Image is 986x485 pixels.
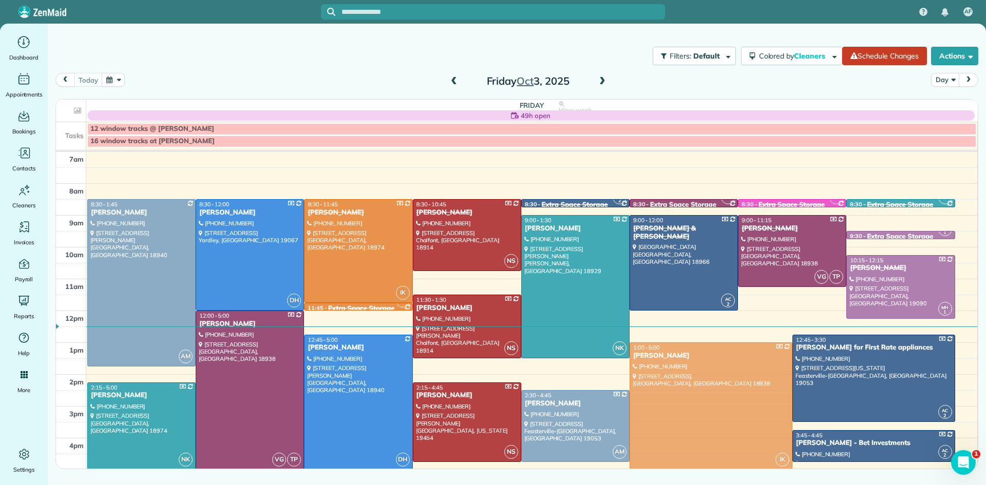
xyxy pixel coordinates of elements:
span: AM [613,445,627,459]
div: Extra Space Storage [867,232,933,241]
span: 4pm [69,441,84,450]
span: 3pm [69,410,84,418]
div: [PERSON_NAME] [307,208,409,217]
a: Dashboard [4,34,44,63]
span: IK [775,453,789,467]
button: Day [931,73,959,87]
span: Reports [14,311,34,321]
a: Appointments [4,71,44,100]
span: 10:15 - 12:15 [850,257,883,264]
span: AC [942,408,948,413]
a: Reports [4,293,44,321]
span: 11:30 - 1:30 [416,296,446,303]
span: 8am [69,187,84,195]
a: Payroll [4,256,44,284]
span: 1:00 - 5:00 [633,344,660,351]
div: [PERSON_NAME] [416,391,518,400]
div: [PERSON_NAME] [849,264,952,273]
div: Extra Space Storage [650,201,716,209]
iframe: Intercom live chat [951,450,976,475]
span: Default [693,51,720,61]
span: Bookings [12,126,36,137]
div: Extra Space Storage [759,201,825,209]
button: prev [55,73,75,87]
div: [PERSON_NAME] & [PERSON_NAME] [633,224,735,242]
span: More [17,385,30,395]
span: AC [725,296,731,302]
span: 9:00 - 12:00 [633,217,663,224]
span: 8:30 - 10:45 [416,201,446,208]
button: Actions [931,47,978,65]
a: Contacts [4,145,44,173]
span: 9:00 - 11:15 [742,217,771,224]
a: Cleaners [4,182,44,210]
button: Focus search [321,8,335,16]
span: Appointments [6,89,43,100]
span: DH [396,453,410,467]
span: VG [814,270,828,284]
a: Invoices [4,219,44,247]
span: NS [504,254,518,268]
span: Invoices [14,237,34,247]
svg: Focus search [327,8,335,16]
span: 12:45 - 5:00 [308,336,337,343]
button: next [959,73,978,87]
div: [PERSON_NAME] [90,391,193,400]
span: 9am [69,219,84,227]
span: 10am [65,250,84,259]
span: 8:30 - 11:45 [308,201,337,208]
small: 2 [939,411,952,421]
span: MH [941,304,949,310]
div: [PERSON_NAME] [90,208,193,217]
span: 8:30 - 12:00 [199,201,229,208]
span: 12pm [65,314,84,322]
button: Filters: Default [653,47,735,65]
span: VG [272,453,286,467]
small: 2 [722,300,734,309]
span: Cleaners [12,200,35,210]
span: 7am [69,155,84,163]
span: 49h open [521,110,551,121]
a: Help [4,329,44,358]
span: NS [504,445,518,459]
div: Extra Space Storage [328,304,394,313]
span: NK [613,341,627,355]
div: [PERSON_NAME] [633,352,789,360]
span: 9:00 - 1:30 [525,217,552,224]
a: Filters: Default [648,47,735,65]
button: today [74,73,102,87]
span: Oct [517,74,534,87]
span: View week [559,106,592,114]
span: 12:00 - 5:00 [199,312,229,319]
span: 11am [65,282,84,290]
div: [PERSON_NAME] [416,208,518,217]
small: 2 [613,196,626,206]
span: NK [179,453,193,467]
a: Schedule Changes [842,47,927,65]
span: 2:15 - 4:45 [416,384,443,391]
div: [PERSON_NAME] [524,399,627,408]
div: [PERSON_NAME] [416,304,518,313]
button: Colored byCleaners [741,47,842,65]
span: 12 window tracks @ [PERSON_NAME] [90,125,214,133]
span: 1pm [69,346,84,354]
div: [PERSON_NAME] [307,343,409,352]
span: Colored by [759,51,829,61]
div: Extra Space Storage [542,201,608,209]
a: Settings [4,446,44,475]
div: Extra Space Storage [867,201,933,209]
span: Contacts [12,163,35,173]
span: 1 [972,450,980,458]
span: Cleaners [794,51,827,61]
span: IK [396,286,410,300]
div: [PERSON_NAME] - Bet Investments [795,439,952,448]
span: TP [829,270,843,284]
span: 2:30 - 4:45 [525,392,552,399]
span: 8:30 - 1:45 [91,201,118,208]
div: Notifications [934,1,956,24]
span: 2pm [69,378,84,386]
small: 2 [939,451,952,460]
span: 3:45 - 4:45 [796,432,823,439]
span: AC [942,448,948,453]
span: Settings [13,464,35,475]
